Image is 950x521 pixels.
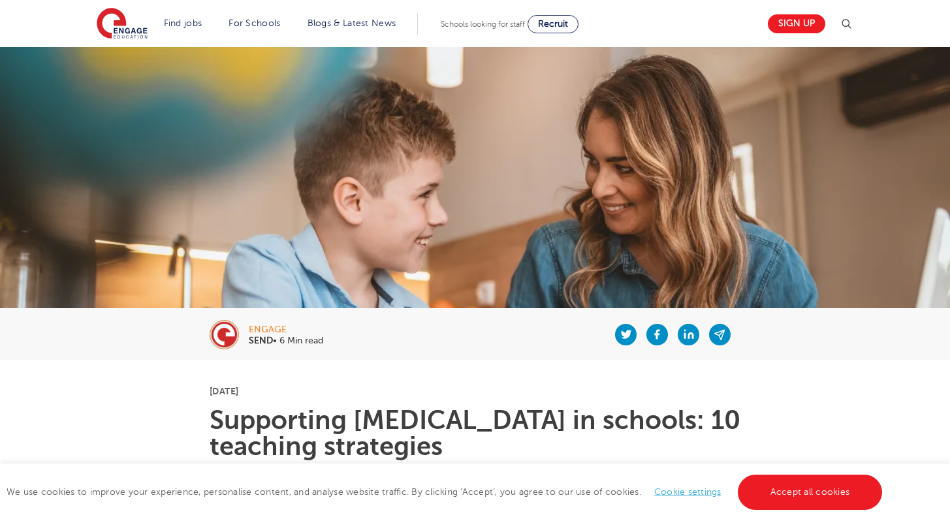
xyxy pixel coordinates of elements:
span: Recruit [538,19,568,29]
a: Blogs & Latest News [308,18,396,28]
p: • 6 Min read [249,336,323,345]
a: Sign up [768,14,825,33]
a: Cookie settings [654,487,721,497]
h1: Supporting [MEDICAL_DATA] in schools: 10 teaching strategies [210,407,740,460]
a: Recruit [528,15,578,33]
div: engage [249,325,323,334]
span: Schools looking for staff [441,20,525,29]
a: Accept all cookies [738,475,883,510]
span: We use cookies to improve your experience, personalise content, and analyse website traffic. By c... [7,487,885,497]
b: SEND [249,336,273,345]
a: Find jobs [164,18,202,28]
a: For Schools [229,18,280,28]
img: Engage Education [97,8,148,40]
p: [DATE] [210,387,740,396]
